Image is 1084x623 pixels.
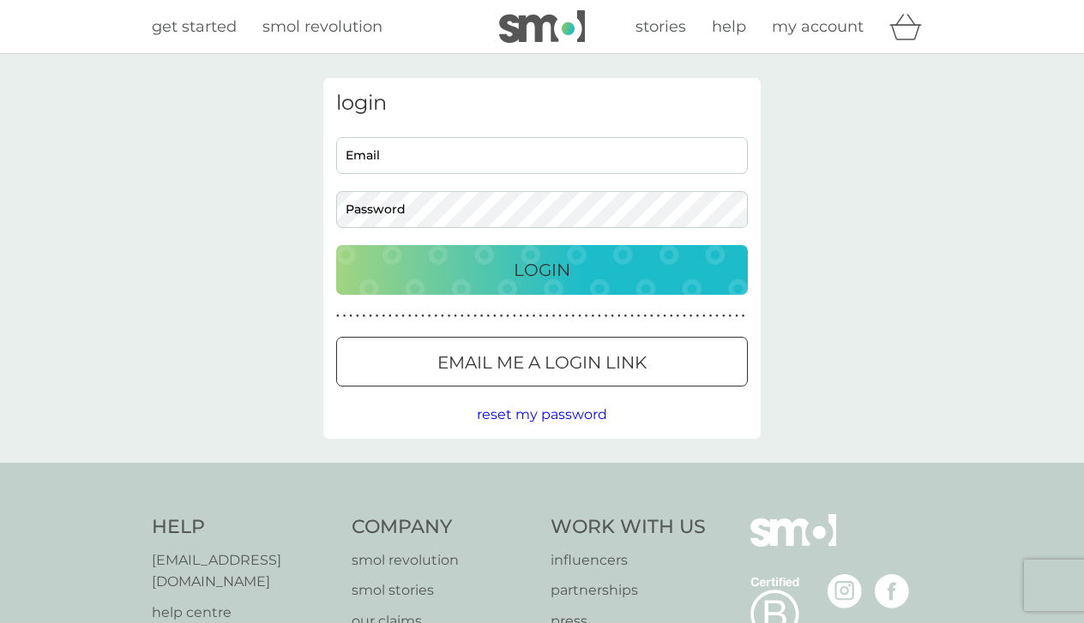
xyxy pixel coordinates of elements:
[630,312,634,320] p: ●
[889,9,932,44] div: basket
[558,312,562,320] p: ●
[709,312,713,320] p: ●
[551,579,706,602] a: partnerships
[336,245,748,295] button: Login
[729,312,732,320] p: ●
[262,15,382,39] a: smol revolution
[772,15,864,39] a: my account
[572,312,575,320] p: ●
[382,312,385,320] p: ●
[635,17,686,36] span: stories
[551,549,706,572] a: influencers
[551,514,706,541] h4: Work With Us
[715,312,719,320] p: ●
[363,312,366,320] p: ●
[875,574,909,608] img: visit the smol Facebook page
[690,312,693,320] p: ●
[369,312,372,320] p: ●
[513,312,516,320] p: ●
[552,312,556,320] p: ●
[506,312,509,320] p: ●
[663,312,666,320] p: ●
[486,312,490,320] p: ●
[635,15,686,39] a: stories
[395,312,399,320] p: ●
[349,312,352,320] p: ●
[376,312,379,320] p: ●
[477,404,607,426] button: reset my password
[336,91,748,116] h3: login
[152,15,237,39] a: get started
[545,312,549,320] p: ●
[750,514,836,572] img: smol
[605,312,608,320] p: ●
[421,312,425,320] p: ●
[437,349,647,376] p: Email me a login link
[352,514,534,541] h4: Company
[336,312,340,320] p: ●
[598,312,601,320] p: ●
[434,312,437,320] p: ●
[670,312,673,320] p: ●
[683,312,686,320] p: ●
[441,312,444,320] p: ●
[772,17,864,36] span: my account
[650,312,653,320] p: ●
[493,312,497,320] p: ●
[477,406,607,422] span: reset my password
[591,312,594,320] p: ●
[533,312,536,320] p: ●
[448,312,451,320] p: ●
[828,574,862,608] img: visit the smol Instagram page
[388,312,392,320] p: ●
[539,312,542,320] p: ●
[514,256,570,284] p: Login
[735,312,738,320] p: ●
[480,312,484,320] p: ●
[565,312,569,320] p: ●
[742,312,745,320] p: ●
[585,312,588,320] p: ●
[611,312,614,320] p: ●
[617,312,621,320] p: ●
[401,312,405,320] p: ●
[343,312,346,320] p: ●
[152,514,334,541] h4: Help
[415,312,419,320] p: ●
[461,312,464,320] p: ●
[356,312,359,320] p: ●
[473,312,477,320] p: ●
[500,312,503,320] p: ●
[428,312,431,320] p: ●
[467,312,471,320] p: ●
[152,549,334,593] a: [EMAIL_ADDRESS][DOMAIN_NAME]
[712,15,746,39] a: help
[454,312,457,320] p: ●
[722,312,726,320] p: ●
[578,312,581,320] p: ●
[408,312,412,320] p: ●
[352,549,534,572] a: smol revolution
[152,17,237,36] span: get started
[262,17,382,36] span: smol revolution
[520,312,523,320] p: ●
[624,312,628,320] p: ●
[696,312,699,320] p: ●
[657,312,660,320] p: ●
[499,10,585,43] img: smol
[702,312,706,320] p: ●
[677,312,680,320] p: ●
[643,312,647,320] p: ●
[352,579,534,602] a: smol stories
[712,17,746,36] span: help
[637,312,641,320] p: ●
[336,337,748,386] button: Email me a login link
[526,312,529,320] p: ●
